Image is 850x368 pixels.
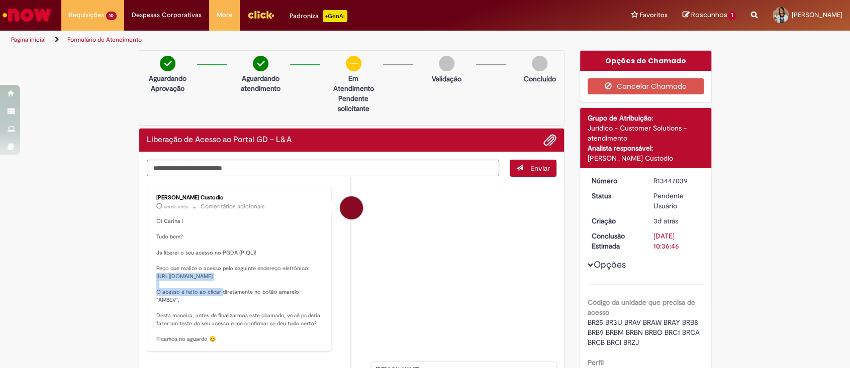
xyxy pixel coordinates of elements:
span: Favoritos [639,10,667,20]
a: Rascunhos [682,11,736,20]
small: Comentários adicionais [201,202,265,211]
div: Padroniza [290,10,347,22]
button: Adicionar anexos [543,134,556,147]
div: Igor Alexandre Custodio [340,196,363,219]
b: Código da unidade que precisa de acesso [588,298,695,317]
span: 10 [106,12,117,20]
h2: Liberação de Acesso ao Portal GD – L&A Histórico de tíquete [147,136,292,145]
dt: Criação [584,216,646,226]
img: ServiceNow [1,5,53,25]
span: More [217,10,232,20]
img: click_logo_yellow_360x200.png [247,7,274,22]
img: check-circle-green.png [253,56,268,71]
div: [PERSON_NAME] Custodio [156,195,324,201]
span: BR25 BR3U BRAV BRAW BRAY BRB8 BRB9 BRBM BRBN BRBO BRC1 BRCA BRCB BRCI BRZJ [588,318,702,347]
dt: Número [584,176,646,186]
img: img-circle-grey.png [532,56,547,71]
span: 3d atrás [653,216,678,225]
time: 27/08/2025 09:23:14 [164,204,188,210]
p: Pendente solicitante [329,93,378,113]
div: Grupo de Atribuição: [588,113,704,123]
textarea: Digite sua mensagem aqui... [147,160,500,177]
p: Aguardando atendimento [236,73,285,93]
span: Rascunhos [691,10,727,20]
a: Formulário de Atendimento [67,36,142,44]
p: Validação [432,74,461,84]
dt: Conclusão Estimada [584,231,646,251]
img: img-circle-grey.png [439,56,454,71]
b: Perfil [588,358,604,367]
span: 1 [728,11,736,20]
button: Enviar [510,160,556,177]
p: Concluído [523,74,555,84]
span: [PERSON_NAME] [792,11,842,19]
ul: Trilhas de página [8,31,559,49]
span: um dia atrás [164,204,188,210]
div: 26/08/2025 09:36:43 [653,216,700,226]
p: +GenAi [323,10,347,22]
div: Jurídico - Customer Solutions - atendimento [588,123,704,143]
div: [DATE] 10:36:46 [653,231,700,251]
div: Analista responsável: [588,143,704,153]
p: Em Atendimento [329,73,378,93]
button: Cancelar Chamado [588,78,704,94]
img: circle-minus.png [346,56,361,71]
p: Oi Carina ! Tudo bem? Já liberei o seu acesso no PGDA (PIQL)! Peço que realize o acesso pelo segu... [156,217,324,343]
span: Enviar [530,164,550,173]
div: [PERSON_NAME] Custodio [588,153,704,163]
span: Requisições [69,10,104,20]
div: R13447039 [653,176,700,186]
div: Pendente Usuário [653,191,700,211]
div: Opções do Chamado [580,51,711,71]
a: Página inicial [11,36,46,44]
span: Despesas Corporativas [132,10,202,20]
p: Aguardando Aprovação [143,73,192,93]
dt: Status [584,191,646,201]
img: check-circle-green.png [160,56,175,71]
